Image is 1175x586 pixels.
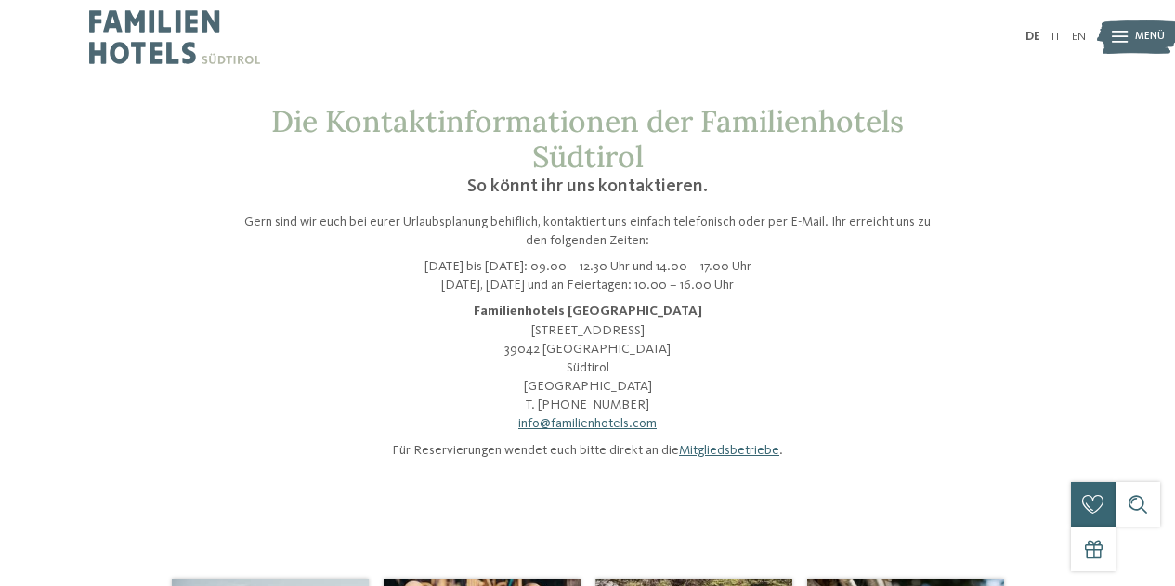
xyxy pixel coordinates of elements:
[1072,31,1086,43] a: EN
[679,444,779,457] a: Mitgliedsbetriebe
[235,257,941,294] p: [DATE] bis [DATE]: 09.00 – 12.30 Uhr und 14.00 – 17.00 Uhr [DATE], [DATE] und an Feiertagen: 10.0...
[1051,31,1061,43] a: IT
[518,417,657,430] a: info@familienhotels.com
[271,102,904,176] span: Die Kontaktinformationen der Familienhotels Südtirol
[235,441,941,460] p: Für Reservierungen wendet euch bitte direkt an die .
[474,305,702,318] strong: Familienhotels [GEOGRAPHIC_DATA]
[235,213,941,250] p: Gern sind wir euch bei eurer Urlaubsplanung behiflich, kontaktiert uns einfach telefonisch oder p...
[1025,31,1040,43] a: DE
[467,177,708,196] span: So könnt ihr uns kontaktieren.
[1135,30,1165,45] span: Menü
[235,302,941,433] p: [STREET_ADDRESS] 39042 [GEOGRAPHIC_DATA] Südtirol [GEOGRAPHIC_DATA] T. [PHONE_NUMBER]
